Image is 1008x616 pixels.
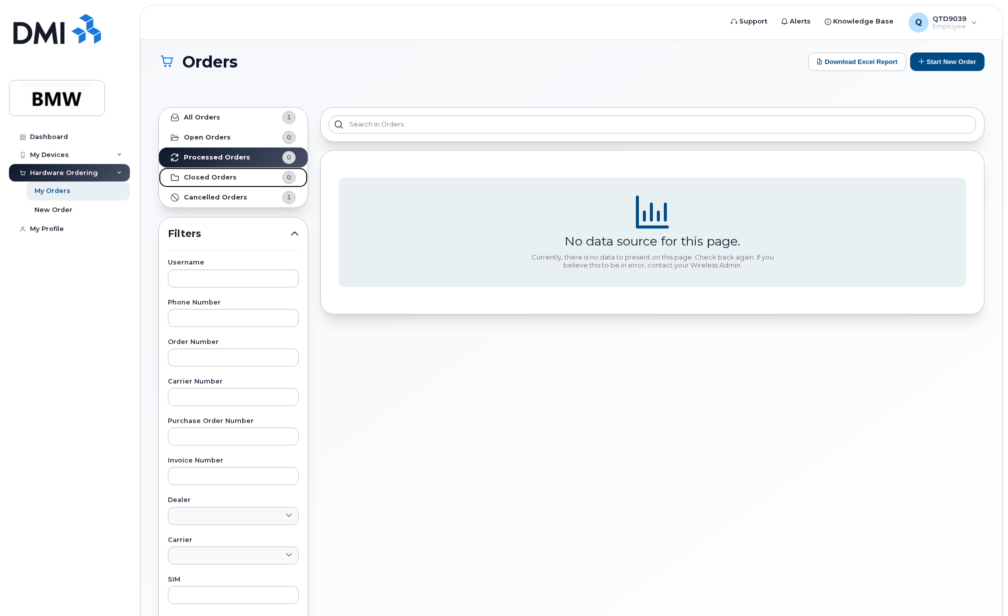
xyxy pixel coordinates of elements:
button: Download Excel Report [808,52,906,71]
a: Cancelled Orders1 [159,187,308,207]
input: Search in orders [329,115,976,133]
span: 1 [287,112,291,122]
label: Carrier Number [168,378,299,385]
label: Carrier [168,537,299,543]
a: All Orders1 [159,107,308,127]
label: Invoice Number [168,457,299,464]
span: 0 [287,132,291,142]
label: Username [168,259,299,266]
span: Filters [168,226,291,241]
a: Processed Orders0 [159,147,308,167]
span: 1 [287,192,291,202]
button: Start New Order [910,52,985,71]
strong: Processed Orders [184,153,250,161]
div: Currently, there is no data to present on this page. Check back again. If you believe this to be ... [527,253,777,269]
strong: Cancelled Orders [184,193,247,201]
iframe: Messenger Launcher [965,572,1001,608]
strong: Open Orders [184,133,231,141]
span: 0 [287,172,291,182]
label: Phone Number [168,299,299,306]
label: Dealer [168,497,299,503]
span: 0 [287,152,291,162]
div: No data source for this page. [564,233,740,248]
span: Orders [182,53,238,70]
label: Order Number [168,339,299,345]
strong: All Orders [184,113,220,121]
label: Purchase Order Number [168,418,299,424]
a: Open Orders0 [159,127,308,147]
a: Closed Orders0 [159,167,308,187]
label: SIM [168,576,299,583]
strong: Closed Orders [184,173,237,181]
